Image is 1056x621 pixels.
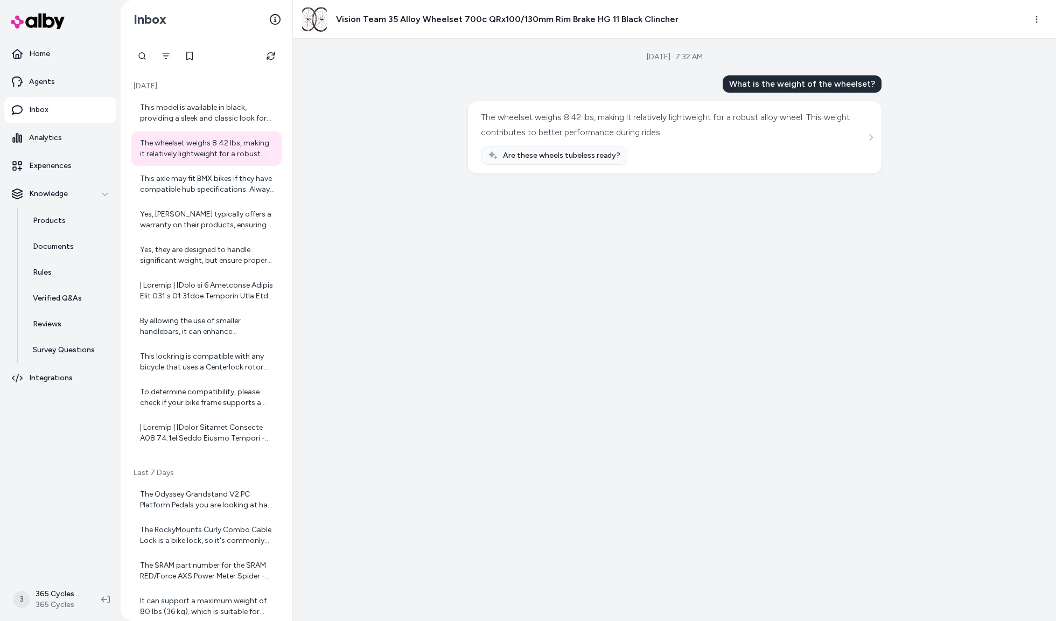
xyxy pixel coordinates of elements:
[29,161,72,171] p: Experiences
[29,104,48,115] p: Inbox
[503,150,620,161] span: Are these wheels tubeless ready?
[33,241,74,252] p: Documents
[29,189,68,199] p: Knowledge
[22,234,116,260] a: Documents
[336,13,679,26] h3: Vision Team 35 Alloy Wheelset 700c QRx100/130mm Rim Brake HG 11 Black Clincher
[131,468,282,478] p: Last 7 Days
[4,69,116,95] a: Agents
[131,380,282,415] a: To determine compatibility, please check if your bike frame supports a 12mm thru axle with a 148m...
[22,208,116,234] a: Products
[864,131,877,144] button: See more
[140,596,275,617] div: It can support a maximum weight of 80 lbs (36 kg), which is suitable for most bikes.
[29,132,62,143] p: Analytics
[131,416,282,450] a: | Loremip | [Dolor Sitamet Consecte A08 74.1el Seddo Eiusmo Tempori - UTLA ETD 40.06ma Aliqua](en...
[131,81,282,92] p: [DATE]
[29,76,55,87] p: Agents
[140,387,275,408] div: To determine compatibility, please check if your bike frame supports a 12mm thru axle with a 148m...
[140,209,275,231] div: Yes, [PERSON_NAME] typically offers a warranty on their products, ensuring you have support in ca...
[131,483,282,517] a: The Odyssey Grandstand V2 PC Platform Pedals you are looking at have a 9/16" chromoly spindle, wh...
[134,11,166,27] h2: Inbox
[33,345,95,355] p: Survey Questions
[33,215,66,226] p: Products
[140,245,275,266] div: Yes, they are designed to handle significant weight, but ensure proper installation and tension f...
[260,45,282,67] button: Refresh
[33,293,82,304] p: Verified Q&As
[140,560,275,582] div: The SRAM part number for the SRAM RED/Force AXS Power Meter Spider - 107 BCD, 8-Bolt Crank Interf...
[155,45,177,67] button: Filter
[140,280,275,302] div: | Loremip | [Dolo si 6 Ametconse Adipis Elit 031 s 01 31doe Temporin Utla Etdol Magn AL511ENI-98]...
[29,48,50,59] p: Home
[4,365,116,391] a: Integrations
[481,110,866,140] div: The wheelset weighs 8.42 lbs, making it relatively lightweight for a robust alloy wheel. This wei...
[140,351,275,373] div: This lockring is compatible with any bicycle that uses a Centerlock rotor system. It's essential ...
[140,316,275,337] div: By allowing the use of smaller handlebars, it can enhance aerodynamics and control, improving ove...
[36,589,84,599] p: 365 Cycles Shopify
[22,337,116,363] a: Survey Questions
[33,319,61,330] p: Reviews
[140,422,275,444] div: | Loremip | [Dolor Sitamet Consecte A08 74.1el Seddo Eiusmo Tempori - UTLA ETD 40.06ma Aliqua](en...
[22,260,116,285] a: Rules
[29,373,73,383] p: Integrations
[22,311,116,337] a: Reviews
[140,525,275,546] div: The RockyMounts Curly Combo Cable Lock is a bike lock, so it's commonly purchased with other bike...
[33,267,52,278] p: Rules
[131,238,282,273] a: Yes, they are designed to handle significant weight, but ensure proper installation and tension f...
[131,167,282,201] a: This axle may fit BMX bikes if they have compatible hub specifications. Always verify your bike's...
[131,309,282,344] a: By allowing the use of smaller handlebars, it can enhance aerodynamics and control, improving ove...
[140,489,275,511] div: The Odyssey Grandstand V2 PC Platform Pedals you are looking at have a 9/16" chromoly spindle, wh...
[36,599,84,610] span: 365 Cycles
[22,285,116,311] a: Verified Q&As
[4,41,116,67] a: Home
[131,518,282,553] a: The RockyMounts Curly Combo Cable Lock is a bike lock, so it's commonly purchased with other bike...
[131,345,282,379] a: This lockring is compatible with any bicycle that uses a Centerlock rotor system. It's essential ...
[647,52,703,62] div: [DATE] · 7:32 AM
[131,554,282,588] a: The SRAM part number for the SRAM RED/Force AXS Power Meter Spider - 107 BCD, 8-Bolt Crank Interf...
[4,153,116,179] a: Experiences
[131,96,282,130] a: This model is available in black, providing a sleek and classic look for your bike.
[13,591,30,608] span: 3
[131,203,282,237] a: Yes, [PERSON_NAME] typically offers a warranty on their products, ensuring you have support in ca...
[131,131,282,166] a: The wheelset weighs 8.42 lbs, making it relatively lightweight for a robust alloy wheel. This wei...
[302,7,327,32] img: WE0356.jpg
[4,125,116,151] a: Analytics
[11,13,65,29] img: alby Logo
[140,173,275,195] div: This axle may fit BMX bikes if they have compatible hub specifications. Always verify your bike's...
[4,181,116,207] button: Knowledge
[140,102,275,124] div: This model is available in black, providing a sleek and classic look for your bike.
[4,97,116,123] a: Inbox
[6,582,93,617] button: 3365 Cycles Shopify365 Cycles
[723,75,882,93] div: What is the weight of the wheelset?
[140,138,275,159] div: The wheelset weighs 8.42 lbs, making it relatively lightweight for a robust alloy wheel. This wei...
[131,274,282,308] a: | Loremip | [Dolo si 6 Ametconse Adipis Elit 031 s 01 31doe Temporin Utla Etdol Magn AL511ENI-98]...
